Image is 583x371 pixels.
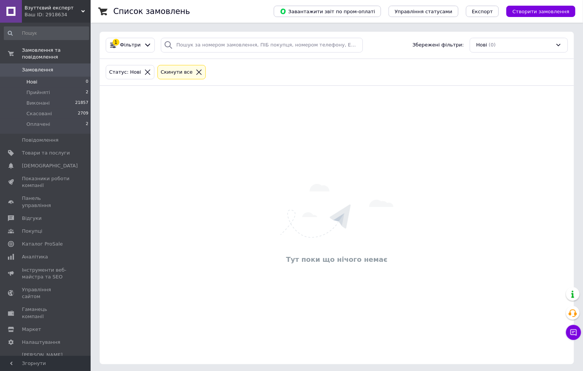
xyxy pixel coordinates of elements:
[26,100,50,107] span: Виконані
[22,47,91,60] span: Замовлення та повідомлення
[113,7,190,16] h1: Список замовлень
[566,325,581,340] button: Чат з покупцем
[120,42,141,49] span: Фільтри
[22,267,70,280] span: Інструменти веб-майстра та SEO
[25,11,91,18] div: Ваш ID: 2918634
[22,215,42,222] span: Відгуки
[489,42,495,48] span: (0)
[86,79,88,85] span: 0
[22,137,59,144] span: Повідомлення
[22,175,70,189] span: Показники роботи компанії
[103,255,570,264] div: Тут поки що нічого немає
[159,68,194,76] div: Cкинути все
[108,68,143,76] div: Статус: Нові
[466,6,499,17] button: Експорт
[25,5,81,11] span: Взуттєвий експерт
[506,6,575,17] button: Створити замовлення
[26,89,50,96] span: Прийняті
[280,8,375,15] span: Завантажити звіт по пром-оплаті
[26,79,37,85] span: Нові
[22,195,70,209] span: Панель управління
[113,39,119,46] div: 1
[389,6,458,17] button: Управління статусами
[78,110,88,117] span: 2709
[413,42,464,49] span: Збережені фільтри:
[22,306,70,320] span: Гаманець компанії
[476,42,487,49] span: Нові
[22,150,70,156] span: Товари та послуги
[22,286,70,300] span: Управління сайтом
[86,89,88,96] span: 2
[86,121,88,128] span: 2
[22,339,60,346] span: Налаштування
[395,9,452,14] span: Управління статусами
[274,6,381,17] button: Завантажити звіт по пром-оплаті
[499,8,575,14] a: Створити замовлення
[26,110,52,117] span: Скасовані
[22,326,41,333] span: Маркет
[26,121,50,128] span: Оплачені
[4,26,89,40] input: Пошук
[22,228,42,235] span: Покупці
[22,162,78,169] span: [DEMOGRAPHIC_DATA]
[75,100,88,107] span: 21857
[472,9,493,14] span: Експорт
[161,38,363,53] input: Пошук за номером замовлення, ПІБ покупця, номером телефону, Email, номером накладної
[22,241,63,247] span: Каталог ProSale
[22,254,48,260] span: Аналітика
[22,66,53,73] span: Замовлення
[512,9,569,14] span: Створити замовлення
